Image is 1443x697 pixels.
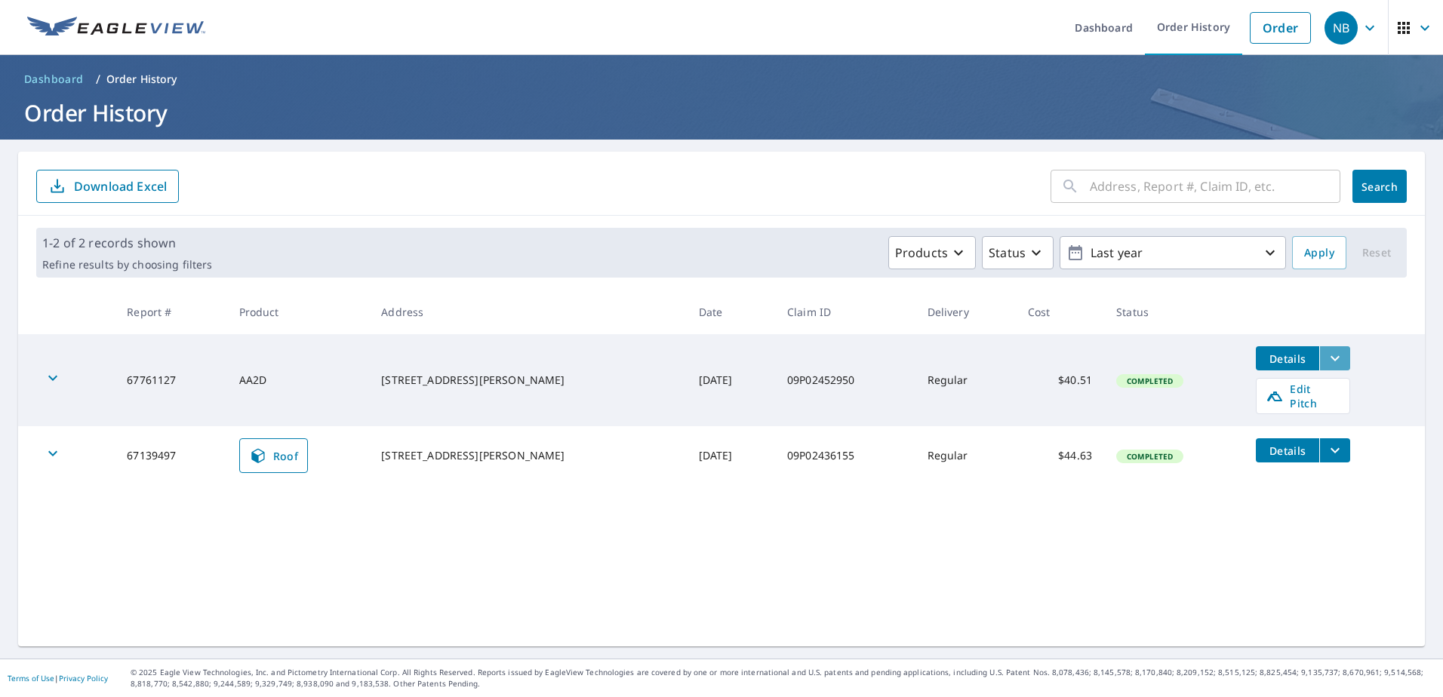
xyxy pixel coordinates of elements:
[1266,382,1340,410] span: Edit Pitch
[381,373,674,388] div: [STREET_ADDRESS][PERSON_NAME]
[131,667,1435,689] p: © 2025 Eagle View Technologies, Inc. and Pictometry International Corp. All Rights Reserved. Repo...
[8,674,108,683] p: |
[227,334,370,426] td: AA2D
[1292,236,1346,269] button: Apply
[42,258,212,272] p: Refine results by choosing filters
[982,236,1054,269] button: Status
[1265,444,1310,458] span: Details
[1104,290,1244,334] th: Status
[1085,240,1261,266] p: Last year
[18,67,1425,91] nav: breadcrumb
[1016,426,1104,485] td: $44.63
[106,72,177,87] p: Order History
[895,244,948,262] p: Products
[115,426,226,485] td: 67139497
[1256,346,1319,370] button: detailsBtn-67761127
[1118,451,1182,462] span: Completed
[18,97,1425,128] h1: Order History
[1325,11,1358,45] div: NB
[1256,378,1350,414] a: Edit Pitch
[989,244,1026,262] p: Status
[775,290,915,334] th: Claim ID
[42,234,212,252] p: 1-2 of 2 records shown
[1352,170,1407,203] button: Search
[27,17,205,39] img: EV Logo
[381,448,674,463] div: [STREET_ADDRESS][PERSON_NAME]
[249,447,299,465] span: Roof
[96,70,100,88] li: /
[687,426,775,485] td: [DATE]
[1016,290,1104,334] th: Cost
[239,438,309,473] a: Roof
[59,673,108,683] a: Privacy Policy
[227,290,370,334] th: Product
[74,178,167,195] p: Download Excel
[915,426,1016,485] td: Regular
[1060,236,1286,269] button: Last year
[1319,346,1350,370] button: filesDropdownBtn-67761127
[8,673,54,683] a: Terms of Use
[687,334,775,426] td: [DATE]
[915,334,1016,426] td: Regular
[915,290,1016,334] th: Delivery
[888,236,976,269] button: Products
[1265,352,1310,366] span: Details
[775,334,915,426] td: 09P02452950
[1090,165,1340,207] input: Address, Report #, Claim ID, etc.
[1256,438,1319,462] button: detailsBtn-67139497
[115,334,226,426] td: 67761127
[1365,180,1395,194] span: Search
[1319,438,1350,462] button: filesDropdownBtn-67139497
[687,290,775,334] th: Date
[1118,376,1182,386] span: Completed
[369,290,686,334] th: Address
[1250,12,1311,44] a: Order
[775,426,915,485] td: 09P02436155
[115,290,226,334] th: Report #
[1016,334,1104,426] td: $40.51
[18,67,90,91] a: Dashboard
[24,72,84,87] span: Dashboard
[1304,244,1334,263] span: Apply
[36,170,179,203] button: Download Excel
